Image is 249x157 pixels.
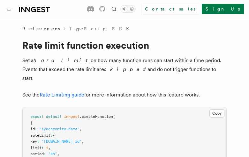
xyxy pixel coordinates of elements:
span: "4h" [48,152,57,156]
span: { [30,121,33,125]
span: { [53,133,55,138]
span: , [48,146,50,150]
button: Toggle dark mode [120,5,136,13]
a: Sign Up [202,4,244,14]
em: hard limit [34,57,91,63]
span: rateLimit [30,133,50,138]
span: period [30,152,44,156]
span: ( [113,114,115,119]
p: Set a on how many function runs can start within a time period. Events that exceed the rate limit... [22,56,227,83]
span: : [37,139,39,144]
span: limit [30,146,41,150]
span: default [46,114,62,119]
span: .createFunction [79,114,113,119]
p: See the for more information about how this feature works. [22,90,227,99]
a: TypeScript SDK [69,25,133,32]
span: References [22,25,60,32]
a: Rate Limiting guide [40,92,84,98]
span: "[DOMAIN_NAME]_id" [41,139,82,144]
span: , [82,139,84,144]
span: 1 [46,146,48,150]
span: : [35,127,37,131]
button: Find something... [110,5,118,13]
span: : [41,146,44,150]
span: : [44,152,46,156]
span: , [79,127,82,131]
span: id [30,127,35,131]
span: key [30,139,37,144]
em: skipped [104,66,147,72]
span: : [50,133,53,138]
button: Copy [209,109,224,118]
h1: Rate limit function execution [22,39,227,51]
span: , [57,152,59,156]
span: inngest [64,114,79,119]
button: Toggle navigation [5,5,13,13]
span: export [30,114,44,119]
a: Contact sales [141,4,199,14]
span: "synchronize-data" [39,127,79,131]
